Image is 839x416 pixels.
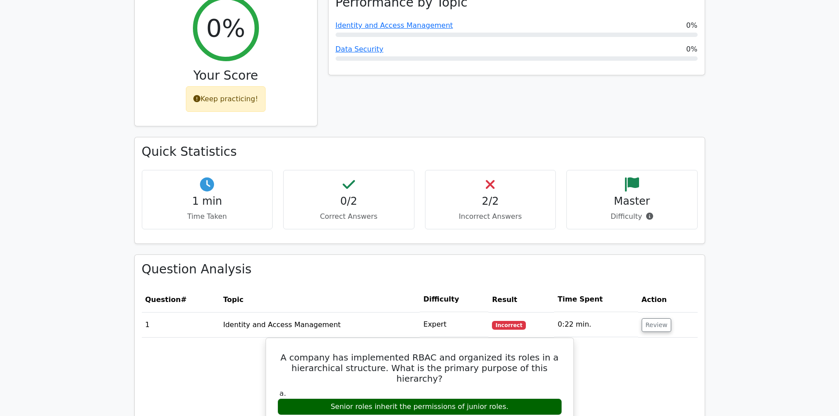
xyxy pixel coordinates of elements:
[420,312,488,337] td: Expert
[220,287,420,312] th: Topic
[220,312,420,337] td: Identity and Access Management
[142,262,698,277] h3: Question Analysis
[432,211,549,222] p: Incorrect Answers
[277,398,562,416] div: Senior roles inherit the permissions of junior roles.
[686,44,697,55] span: 0%
[280,389,286,398] span: a.
[432,195,549,208] h4: 2/2
[336,45,384,53] a: Data Security
[488,287,554,312] th: Result
[291,211,407,222] p: Correct Answers
[336,21,453,29] a: Identity and Access Management
[291,195,407,208] h4: 0/2
[420,287,488,312] th: Difficulty
[642,318,672,332] button: Review
[186,86,266,112] div: Keep practicing!
[206,13,245,43] h2: 0%
[574,211,690,222] p: Difficulty
[686,20,697,31] span: 0%
[142,144,698,159] h3: Quick Statistics
[142,68,310,83] h3: Your Score
[574,195,690,208] h4: Master
[149,211,266,222] p: Time Taken
[142,312,220,337] td: 1
[145,295,181,304] span: Question
[149,195,266,208] h4: 1 min
[638,287,698,312] th: Action
[554,287,638,312] th: Time Spent
[554,312,638,337] td: 0:22 min.
[492,321,526,330] span: Incorrect
[142,287,220,312] th: #
[277,352,563,384] h5: A company has implemented RBAC and organized its roles in a hierarchical structure. What is the p...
